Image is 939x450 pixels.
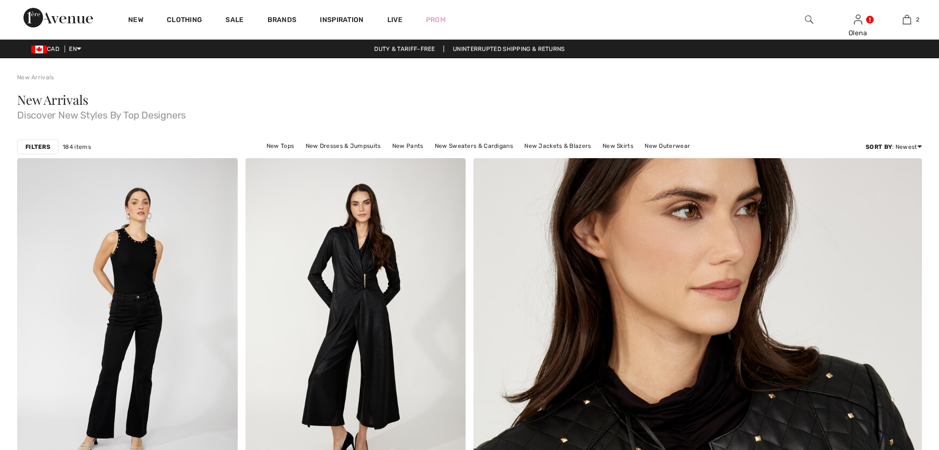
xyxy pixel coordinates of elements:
[805,14,813,25] img: search the website
[916,15,919,24] span: 2
[63,142,91,151] span: 184 items
[387,15,402,25] a: Live
[23,8,93,27] img: 1ère Avenue
[167,16,202,26] a: Clothing
[640,140,695,152] a: New Outerwear
[866,142,922,151] div: : Newest
[69,46,81,52] span: EN
[519,140,596,152] a: New Jackets & Blazers
[426,15,446,25] a: Prom
[834,28,882,38] div: Olena
[225,16,244,26] a: Sale
[17,74,54,81] a: New Arrivals
[387,140,428,152] a: New Pants
[854,14,862,25] img: My Info
[128,16,143,26] a: New
[301,140,386,152] a: New Dresses & Jumpsuits
[17,106,922,120] span: Discover New Styles By Top Designers
[598,140,638,152] a: New Skirts
[854,15,862,24] a: Sign In
[903,14,911,25] img: My Bag
[25,142,50,151] strong: Filters
[320,16,363,26] span: Inspiration
[262,140,299,152] a: New Tops
[17,91,88,108] span: New Arrivals
[866,143,892,150] strong: Sort By
[31,46,47,53] img: Canadian Dollar
[430,140,518,152] a: New Sweaters & Cardigans
[268,16,297,26] a: Brands
[883,14,931,25] a: 2
[31,46,63,52] span: CAD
